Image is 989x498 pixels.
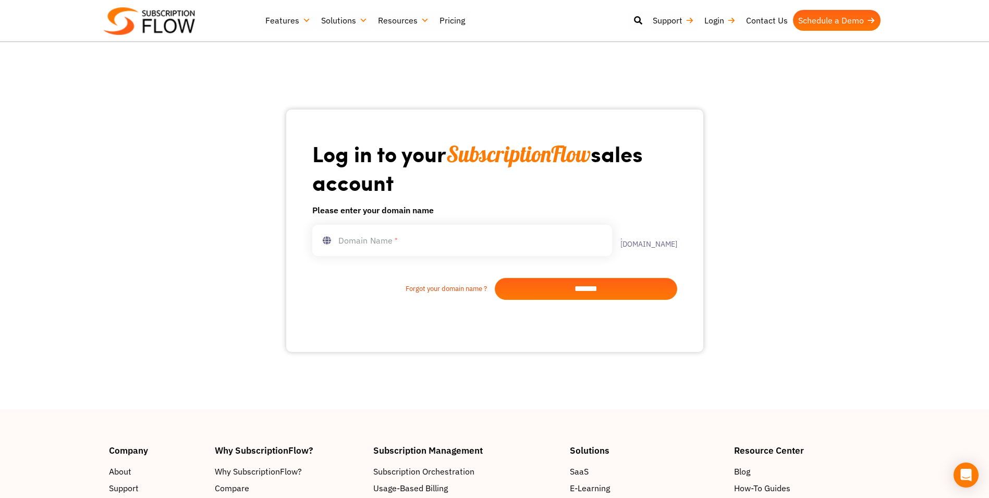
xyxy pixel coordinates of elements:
[570,482,610,494] span: E-Learning
[373,482,560,494] a: Usage-Based Billing
[215,446,363,455] h4: Why SubscriptionFlow?
[734,465,750,478] span: Blog
[612,233,677,248] label: .[DOMAIN_NAME]
[260,10,316,31] a: Features
[109,465,205,478] a: About
[648,10,699,31] a: Support
[316,10,373,31] a: Solutions
[373,482,448,494] span: Usage-Based Billing
[446,140,591,168] span: SubscriptionFlow
[109,446,205,455] h4: Company
[373,10,434,31] a: Resources
[434,10,470,31] a: Pricing
[109,465,131,478] span: About
[741,10,793,31] a: Contact Us
[104,7,195,35] img: Subscriptionflow
[373,446,560,455] h4: Subscription Management
[570,482,724,494] a: E-Learning
[373,465,474,478] span: Subscription Orchestration
[734,482,790,494] span: How-To Guides
[699,10,741,31] a: Login
[734,482,880,494] a: How-To Guides
[793,10,881,31] a: Schedule a Demo
[312,140,677,196] h1: Log in to your sales account
[215,465,363,478] a: Why SubscriptionFlow?
[954,463,979,488] div: Open Intercom Messenger
[215,482,363,494] a: Compare
[373,465,560,478] a: Subscription Orchestration
[734,446,880,455] h4: Resource Center
[734,465,880,478] a: Blog
[109,482,205,494] a: Support
[312,284,495,294] a: Forgot your domain name ?
[109,482,139,494] span: Support
[570,446,724,455] h4: Solutions
[312,204,677,216] h6: Please enter your domain name
[570,465,589,478] span: SaaS
[215,482,249,494] span: Compare
[215,465,302,478] span: Why SubscriptionFlow?
[570,465,724,478] a: SaaS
